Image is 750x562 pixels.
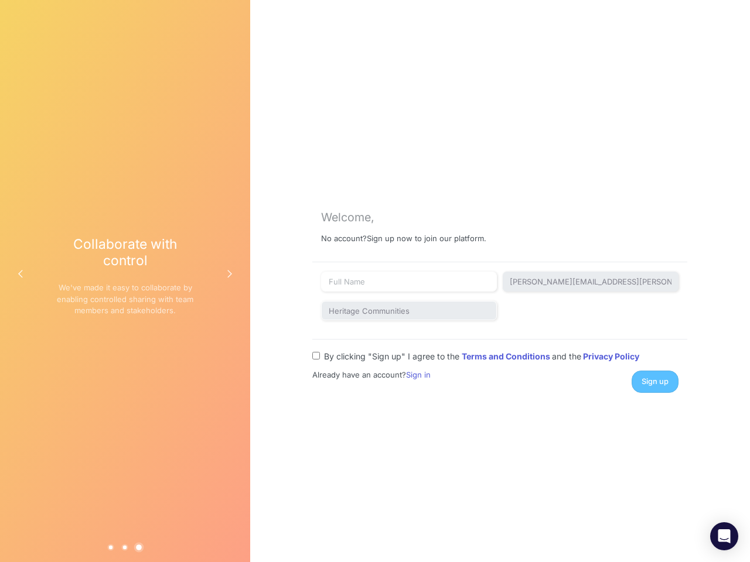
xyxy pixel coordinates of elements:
a: Sign in [406,370,431,379]
div: Welcome, [321,211,679,224]
button: Next [218,262,241,286]
p: We've made it easy to collaborate by enabling controlled sharing with team members and stakeholders. [56,282,194,317]
p: Sign up now to join our platform. [367,234,486,244]
button: 1 [108,544,114,550]
button: Previous [9,262,32,286]
label: By clicking "Sign up" I agree to the and the [324,350,639,362]
input: name@company.com [503,272,679,292]
button: 2 [122,544,128,550]
div: Open Intercom Messenger [710,522,738,550]
a: Terms and Conditions [462,351,552,361]
h3: Collaborate with control [56,236,194,268]
a: Privacy Policy [583,351,639,361]
h6: No account? [321,234,679,253]
h6: Already have an account? [312,371,487,380]
button: 3 [134,542,144,552]
input: Organization [321,301,497,321]
input: Full Name [321,272,497,292]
